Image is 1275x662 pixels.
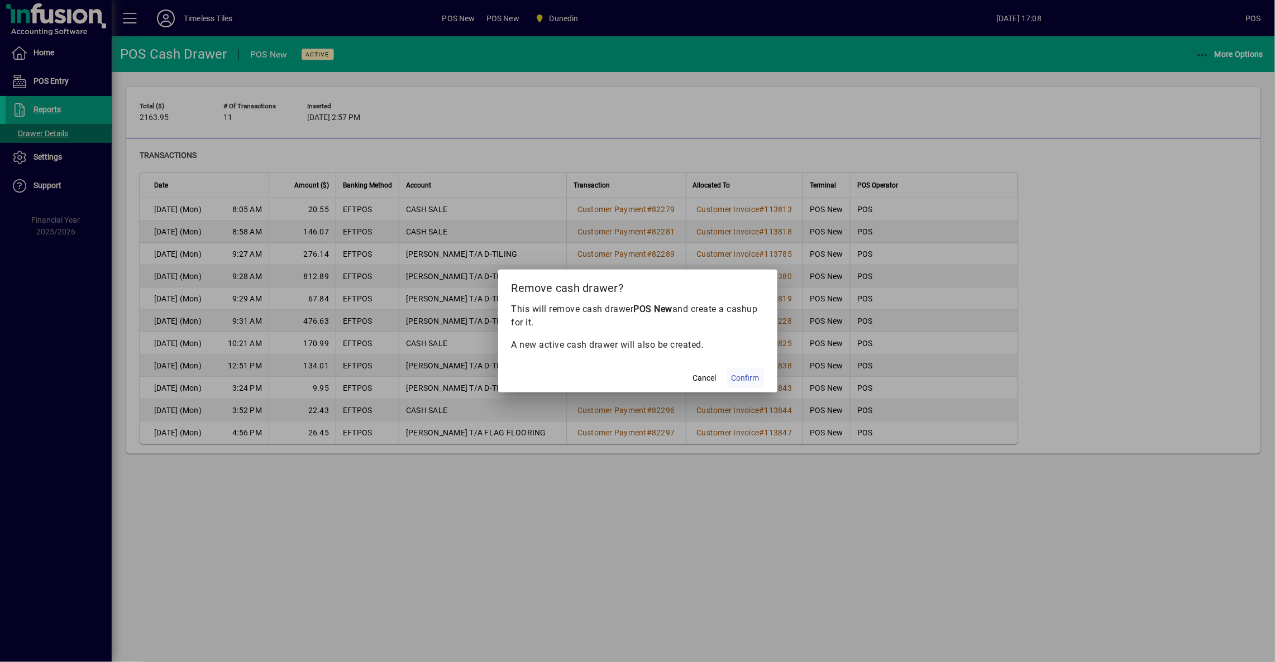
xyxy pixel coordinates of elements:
[687,368,723,388] button: Cancel
[498,270,777,302] h2: Remove cash drawer?
[693,372,717,384] span: Cancel
[727,368,764,388] button: Confirm
[634,304,673,314] b: POS New
[732,372,760,384] span: Confirm
[512,303,764,329] p: This will remove cash drawer and create a cashup for it.
[512,338,764,352] p: A new active cash drawer will also be created.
